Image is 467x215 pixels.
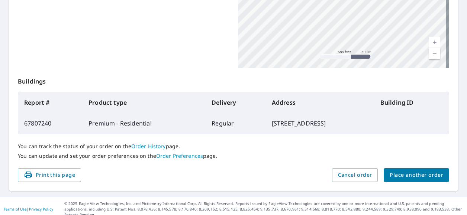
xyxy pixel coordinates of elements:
p: | [4,207,53,211]
span: Cancel order [338,170,372,180]
a: Order History [131,143,166,150]
a: Terms of Use [4,206,27,212]
th: Address [266,92,374,113]
td: Regular [206,113,266,134]
button: Cancel order [332,168,378,182]
th: Building ID [374,92,449,113]
td: Premium - Residential [83,113,206,134]
a: Current Level 16, Zoom Out [429,48,440,59]
th: Report # [18,92,83,113]
span: Place another order [390,170,443,180]
button: Place another order [384,168,449,182]
p: Buildings [18,68,449,92]
a: Order Preferences [156,152,203,159]
a: Privacy Policy [29,206,53,212]
p: You can update and set your order preferences on the page. [18,153,449,159]
span: Print this page [24,170,75,180]
a: Current Level 16, Zoom In [429,37,440,48]
button: Print this page [18,168,81,182]
p: You can track the status of your order on the page. [18,143,449,150]
th: Product type [83,92,206,113]
th: Delivery [206,92,266,113]
td: [STREET_ADDRESS] [266,113,374,134]
td: 67807240 [18,113,83,134]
